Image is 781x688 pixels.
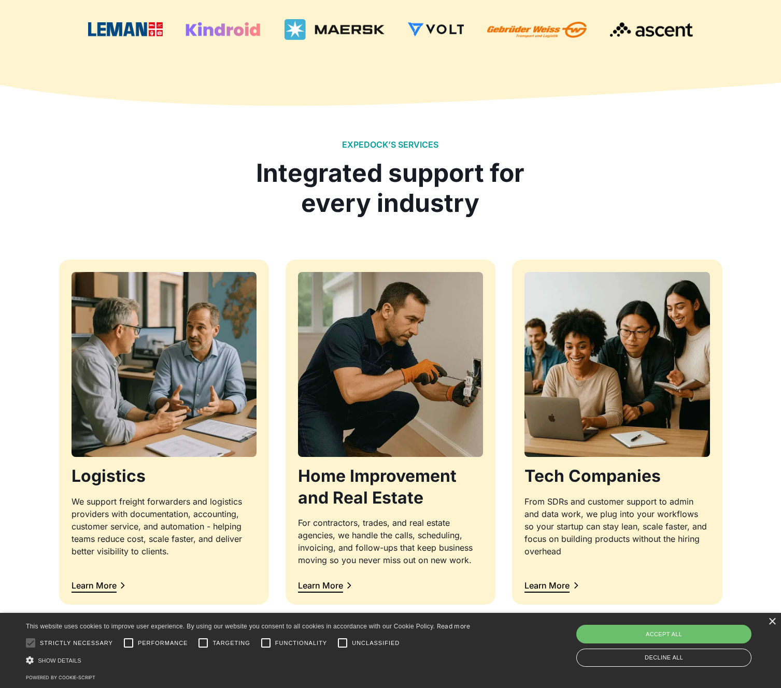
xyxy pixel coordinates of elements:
a: Powered by cookie-script [26,675,95,680]
h3: Home Improvement and Real Estate [298,465,483,508]
div: From SDRs and customer support to admin and data work, we plug into your workflows so your startu... [524,495,709,557]
span: Show details [38,657,81,664]
span: Performance [138,639,188,648]
img: Ascent Logo [610,22,693,38]
span: Unclassified [352,639,400,648]
img: Volt Logo [408,22,464,37]
a: LogisticsWe support freight forwarders and logistics providers with documentation, accounting, cu... [59,260,269,605]
div: Learn More [524,581,570,590]
div: Integrated support for every industry [248,158,533,218]
img: Kindroid Logo [186,22,261,37]
span: Targeting [212,639,250,648]
img: Leman Logo [88,22,162,37]
div: Learn More [72,581,117,590]
div: Decline all [576,649,751,667]
h3: Tech Companies [524,465,709,487]
iframe: Chat Widget [729,638,781,688]
a: Tech CompaniesFrom SDRs and customer support to admin and data work, we plug into your workflows ... [512,260,722,605]
span: Functionality [275,639,327,648]
div: Accept all [576,625,751,643]
div: Learn More [298,581,343,590]
div: We support freight forwarders and logistics providers with documentation, accounting, customer se... [72,495,257,557]
a: Home Improvement and Real EstateFor contractors, trades, and real estate agencies, we handle the ... [286,260,495,605]
h3: Logistics [72,465,257,487]
span: This website uses cookies to improve user experience. By using our website you consent to all coo... [26,623,435,630]
div: Close [768,618,776,626]
div: Show details [26,655,471,666]
span: Strictly necessary [40,639,113,648]
div: For contractors, trades, and real estate agencies, we handle the calls, scheduling, invoicing, an... [298,517,483,566]
img: Maersk Logo [285,19,385,40]
a: Read more [437,622,471,630]
img: Gebruder Weiss Logo [487,22,587,38]
h2: EXPEDOCK’S SERVICES [342,140,438,150]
